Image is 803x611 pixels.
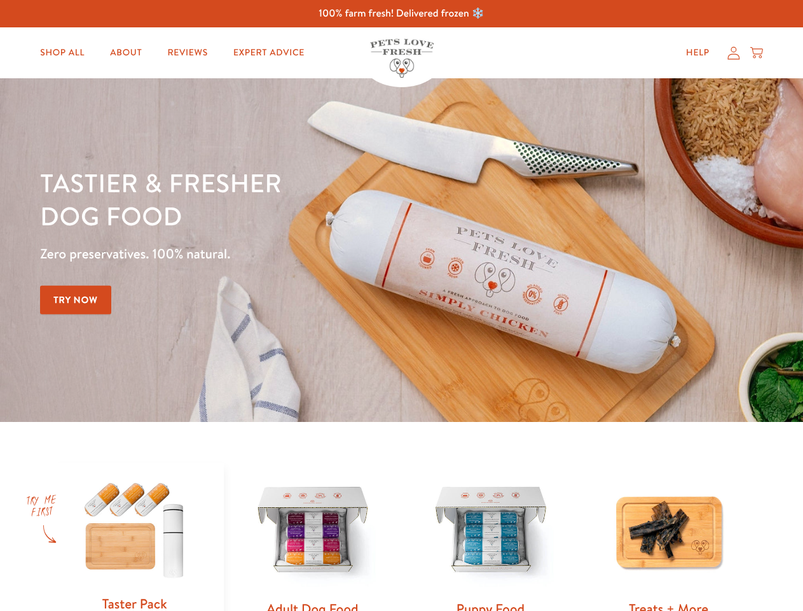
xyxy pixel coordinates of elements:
img: Pets Love Fresh [370,39,434,78]
h1: Tastier & fresher dog food [40,166,522,232]
p: Zero preservatives. 100% natural. [40,242,522,265]
a: About [100,40,152,66]
a: Reviews [157,40,217,66]
a: Try Now [40,286,111,314]
a: Expert Advice [223,40,315,66]
a: Help [676,40,720,66]
a: Shop All [30,40,95,66]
